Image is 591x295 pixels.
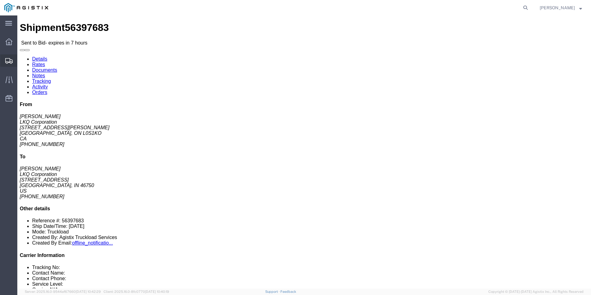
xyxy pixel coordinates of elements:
span: [DATE] 10:42:29 [76,290,101,293]
span: Corey Keys [540,4,575,11]
img: logo [4,3,48,12]
span: Server: 2025.16.0-9544af67660 [25,290,101,293]
span: Client: 2025.16.0-8fc0770 [104,290,169,293]
a: Support [265,290,281,293]
iframe: FS Legacy Container [17,15,591,289]
span: [DATE] 10:40:19 [145,290,169,293]
a: Feedback [280,290,296,293]
span: Copyright © [DATE]-[DATE] Agistix Inc., All Rights Reserved [488,289,584,294]
button: [PERSON_NAME] [539,4,582,11]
